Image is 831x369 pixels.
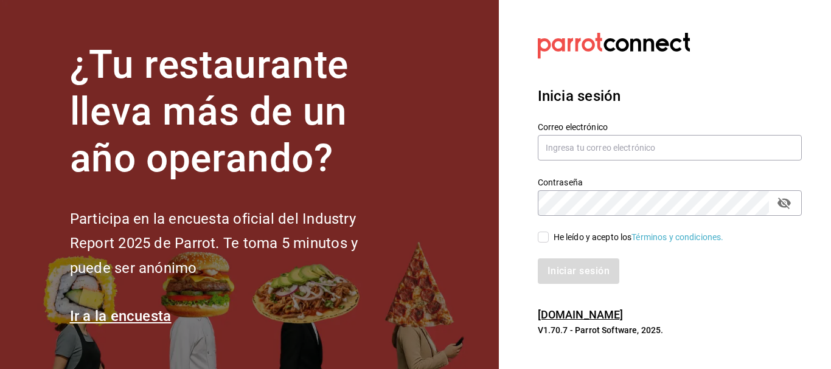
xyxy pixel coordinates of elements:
input: Ingresa tu correo electrónico [538,135,802,160]
div: He leído y acepto los [554,231,724,244]
a: [DOMAIN_NAME] [538,308,624,321]
label: Correo electrónico [538,123,802,131]
button: passwordField [774,193,794,213]
h2: Participa en la encuesta oficial del Industry Report 2025 de Parrot. Te toma 5 minutos y puede se... [70,207,398,281]
h3: Inicia sesión [538,85,802,107]
label: Contraseña [538,178,802,187]
h1: ¿Tu restaurante lleva más de un año operando? [70,42,398,182]
a: Términos y condiciones. [631,232,723,242]
p: V1.70.7 - Parrot Software, 2025. [538,324,802,336]
a: Ir a la encuesta [70,308,172,325]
